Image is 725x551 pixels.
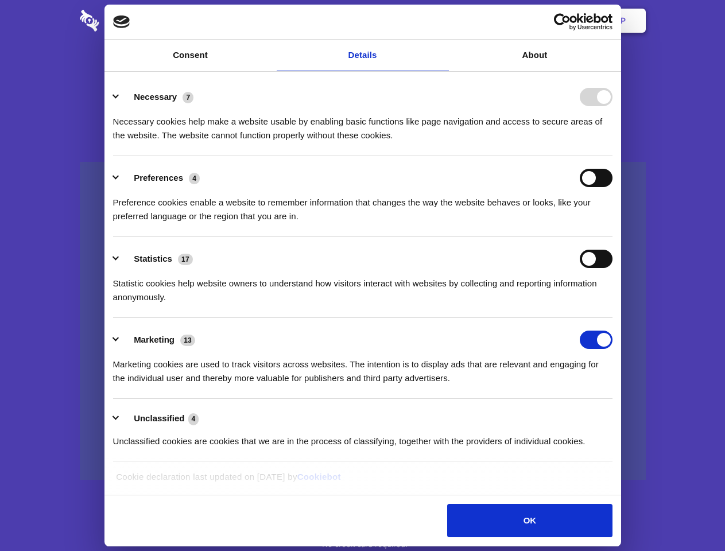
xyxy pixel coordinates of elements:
button: Statistics (17) [113,250,200,268]
span: 13 [180,335,195,346]
a: Details [277,40,449,71]
span: 4 [189,173,200,184]
div: Cookie declaration last updated on [DATE] by [107,470,618,492]
span: 4 [188,413,199,425]
h4: Auto-redaction of sensitive data, encrypted data sharing and self-destructing private chats. Shar... [80,104,646,142]
div: Preference cookies enable a website to remember information that changes the way the website beha... [113,187,612,223]
div: Marketing cookies are used to track visitors across websites. The intention is to display ads tha... [113,349,612,385]
button: Necessary (7) [113,88,201,106]
button: Marketing (13) [113,331,203,349]
div: Unclassified cookies are cookies that we are in the process of classifying, together with the pro... [113,426,612,448]
button: OK [447,504,612,537]
label: Statistics [134,254,172,263]
iframe: Drift Widget Chat Controller [668,494,711,537]
img: logo [113,15,130,28]
a: Consent [104,40,277,71]
a: Wistia video thumbnail [80,162,646,480]
a: Cookiebot [297,472,341,482]
label: Necessary [134,92,177,102]
span: 17 [178,254,193,265]
div: Statistic cookies help website owners to understand how visitors interact with websites by collec... [113,268,612,304]
a: About [449,40,621,71]
a: Login [521,3,571,38]
div: Necessary cookies help make a website usable by enabling basic functions like page navigation and... [113,106,612,142]
a: Pricing [337,3,387,38]
h1: Eliminate Slack Data Loss. [80,52,646,93]
label: Preferences [134,173,183,183]
span: 7 [183,92,193,103]
label: Marketing [134,335,175,344]
button: Unclassified (4) [113,412,206,426]
a: Usercentrics Cookiebot - opens in a new window [512,13,612,30]
img: logo-wordmark-white-trans-d4663122ce5f474addd5e946df7df03e33cb6a1c49d2221995e7729f52c070b2.svg [80,10,178,32]
button: Preferences (4) [113,169,207,187]
a: Contact [466,3,518,38]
